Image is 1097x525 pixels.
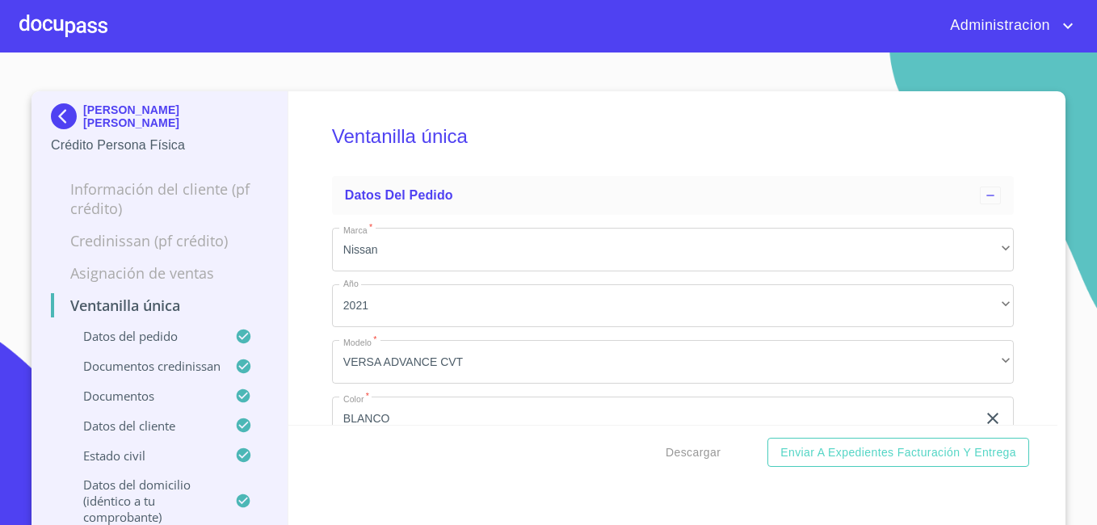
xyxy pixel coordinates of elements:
p: [PERSON_NAME] [PERSON_NAME] [83,103,268,129]
p: Ventanilla única [51,296,268,315]
button: clear input [983,409,1002,428]
div: VERSA ADVANCE CVT [332,340,1014,384]
button: Descargar [659,438,727,468]
span: Datos del pedido [345,188,453,202]
h5: Ventanilla única [332,103,1014,170]
button: account of current user [938,13,1078,39]
span: Enviar a Expedientes Facturación y Entrega [780,443,1016,463]
p: Información del cliente (PF crédito) [51,179,268,218]
p: Datos del domicilio (idéntico a tu comprobante) [51,477,235,525]
div: Nissan [332,228,1014,271]
p: Credinissan (PF crédito) [51,231,268,250]
p: Documentos CrediNissan [51,358,235,374]
span: Descargar [666,443,721,463]
p: Datos del cliente [51,418,235,434]
span: Administracion [938,13,1058,39]
div: Datos del pedido [332,176,1014,215]
p: Documentos [51,388,235,404]
p: Datos del pedido [51,328,235,344]
div: 2021 [332,284,1014,328]
p: Asignación de Ventas [51,263,268,283]
p: Estado civil [51,447,235,464]
div: [PERSON_NAME] [PERSON_NAME] [51,103,268,136]
p: Crédito Persona Física [51,136,268,155]
button: Enviar a Expedientes Facturación y Entrega [767,438,1029,468]
img: Docupass spot blue [51,103,83,129]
